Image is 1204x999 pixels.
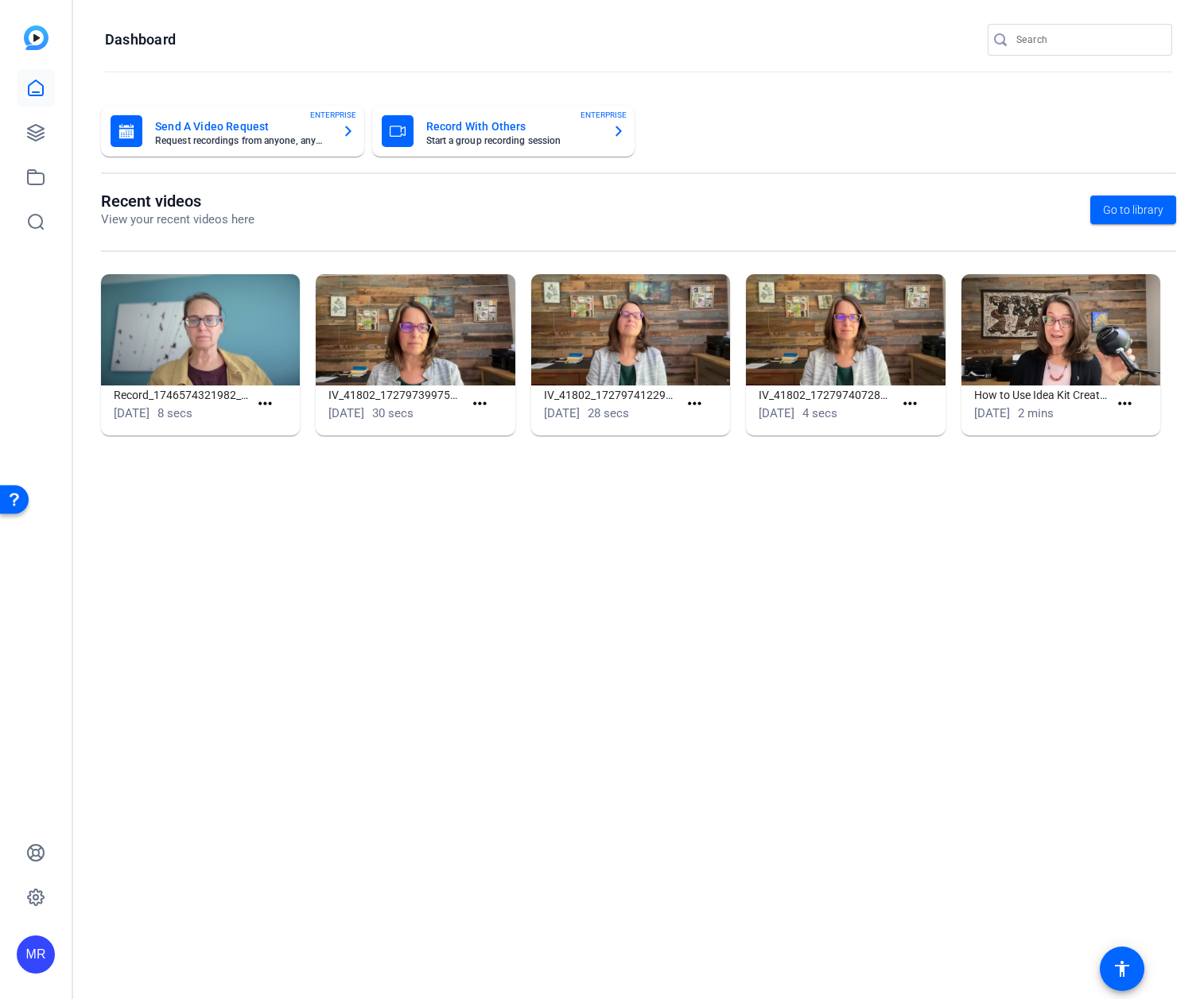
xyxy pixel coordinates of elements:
mat-card-subtitle: Request recordings from anyone, anywhere [155,136,329,145]
img: IV_41802_1727973997555_webcam [316,274,515,386]
mat-icon: more_horiz [255,394,275,414]
mat-card-subtitle: Start a group recording session [426,136,600,145]
button: Send A Video RequestRequest recordings from anyone, anywhereENTERPRISE [101,106,364,157]
span: [DATE] [544,406,580,420]
h1: IV_41802_1727974122981_webcam [544,385,679,405]
img: Record_1746574321982_webcam [101,274,300,386]
mat-icon: accessibility [1113,959,1132,978]
mat-card-title: Send A Video Request [155,117,329,136]
span: [DATE] [328,406,364,420]
h1: IV_41802_1727973997555_webcam [328,385,464,405]
span: 2 mins [1018,406,1054,420]
mat-icon: more_horiz [685,394,705,414]
span: [DATE] [974,406,1010,420]
mat-icon: more_horiz [1115,394,1135,414]
span: 4 secs [802,406,837,420]
div: MR [17,935,55,974]
span: ENTERPRISE [581,109,627,121]
h1: Recent videos [101,192,254,211]
input: Search [1016,30,1159,49]
img: How to Use Idea Kit Creator Studio [961,274,1160,386]
a: Go to library [1090,196,1176,224]
mat-card-title: Record With Others [426,117,600,136]
mat-icon: more_horiz [470,394,490,414]
span: 28 secs [588,406,629,420]
span: 30 secs [372,406,414,420]
img: IV_41802_1727974072817_webcam [746,274,945,386]
span: ENTERPRISE [310,109,356,121]
button: Record With OthersStart a group recording sessionENTERPRISE [372,106,635,157]
span: [DATE] [114,406,150,420]
h1: IV_41802_1727974072817_webcam [759,385,894,405]
h1: Record_1746574321982_webcam [114,385,249,405]
img: IV_41802_1727974122981_webcam [531,274,730,386]
span: [DATE] [759,406,794,420]
mat-icon: more_horiz [900,394,920,414]
h1: How to Use Idea Kit Creator Studio [974,385,1109,405]
img: blue-gradient.svg [24,25,49,50]
p: View your recent videos here [101,211,254,229]
h1: Dashboard [105,30,176,49]
span: Go to library [1103,202,1163,219]
span: 8 secs [157,406,192,420]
